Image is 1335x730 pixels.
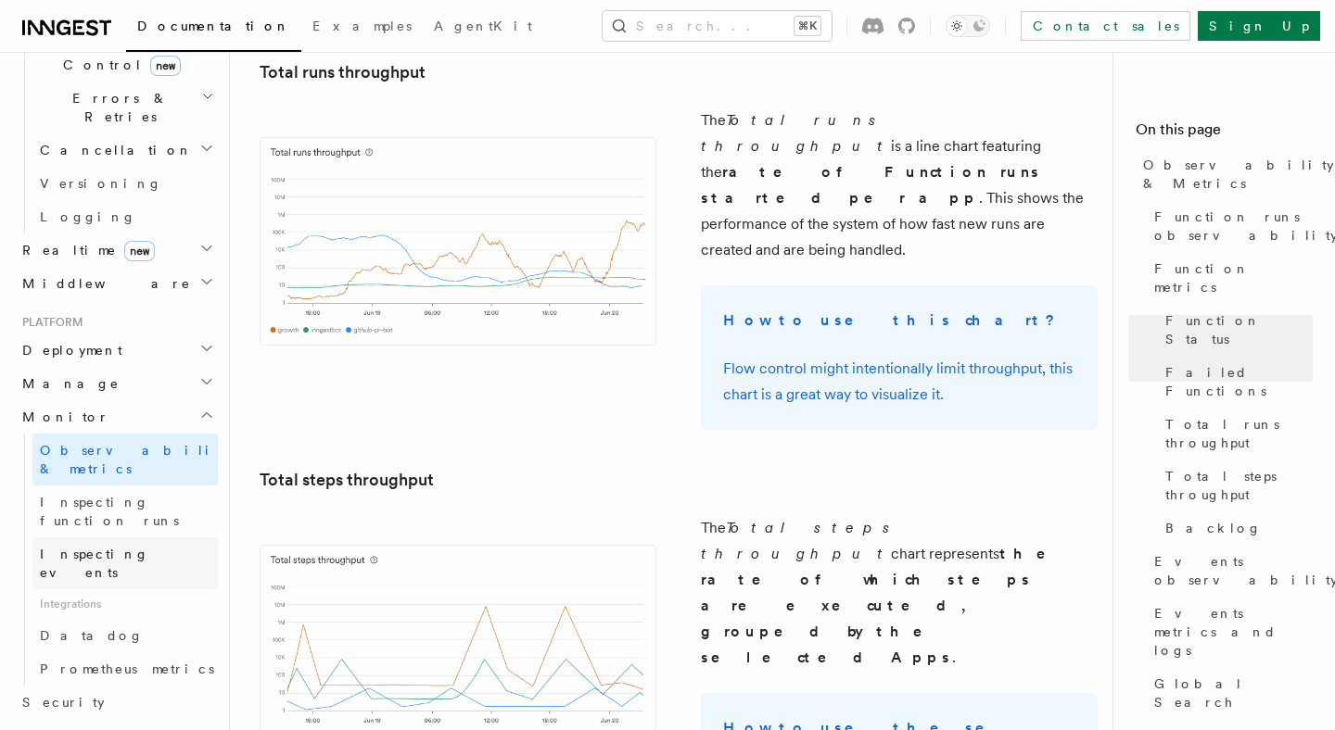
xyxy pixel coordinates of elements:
[15,267,218,300] button: Middleware
[15,341,122,359] span: Deployment
[1158,356,1313,408] a: Failed Functions
[32,652,218,686] a: Prometheus metrics
[15,686,218,719] a: Security
[603,11,832,41] button: Search...⌘K
[946,15,990,37] button: Toggle dark mode
[32,37,204,74] span: Flow Control
[701,111,891,155] em: Total runs throughput
[1158,408,1313,459] a: Total runs throughput
[32,619,218,652] a: Datadog
[1198,11,1320,41] a: Sign Up
[22,695,105,710] span: Security
[15,374,120,393] span: Manage
[312,19,412,33] span: Examples
[701,545,1072,666] strong: the rate of which steps are executed, grouped by the selected Apps
[1158,459,1313,511] a: Total steps throughput
[32,434,218,485] a: Observability & metrics
[701,163,1041,207] strong: rate of Function runs started per app
[15,408,109,426] span: Monitor
[32,537,218,589] a: Inspecting events
[1147,252,1313,304] a: Function metrics
[1165,363,1313,400] span: Failed Functions
[40,209,136,224] span: Logging
[1158,304,1313,356] a: Function Status
[1165,415,1313,452] span: Total runs throughput
[40,495,179,528] span: Inspecting function runs
[434,19,532,33] span: AgentKit
[32,485,218,537] a: Inspecting function runs
[701,515,1098,671] p: The chart represents .
[701,107,1098,263] p: The is a line chart featuring the . This shows the performance of the system of how fast new runs...
[15,400,218,434] button: Monitor
[1147,667,1313,719] a: Global Search
[15,274,191,293] span: Middleware
[701,519,900,562] em: Total steps throughput
[124,241,155,261] span: new
[32,82,218,133] button: Errors & Retries
[126,6,301,52] a: Documentation
[15,434,218,686] div: Monitor
[1165,519,1262,537] span: Backlog
[15,315,83,330] span: Platform
[15,367,218,400] button: Manage
[1154,604,1313,660] span: Events metrics and logs
[40,661,214,676] span: Prometheus metrics
[1158,511,1313,545] a: Backlog
[40,547,149,580] span: Inspecting events
[260,59,426,85] a: Total runs throughput
[1154,674,1313,711] span: Global Search
[32,89,201,126] span: Errors & Retries
[1147,597,1313,667] a: Events metrics and logs
[723,356,1075,408] p: Flow control might intentionally limit throughput, this chart is a great way to visualize it.
[40,628,144,643] span: Datadog
[15,334,218,367] button: Deployment
[1147,200,1313,252] a: Function runs observability
[301,6,423,50] a: Examples
[260,467,434,493] a: Total steps throughput
[723,311,1059,329] strong: How to use this chart?
[32,30,218,82] button: Flow Controlnew
[40,443,231,476] span: Observability & metrics
[15,233,218,267] button: Realtimenew
[32,133,218,167] button: Cancellation
[1021,11,1190,41] a: Contact sales
[260,137,656,345] img: The Total runs throughput is a line chart featuring the total number of Function runs per applica...
[1165,467,1313,504] span: Total steps throughput
[15,241,155,259] span: Realtime
[137,19,290,33] span: Documentation
[1143,156,1334,193] span: Observability & Metrics
[32,141,193,159] span: Cancellation
[1165,311,1313,348] span: Function Status
[1136,148,1313,200] a: Observability & Metrics
[40,176,162,191] span: Versioning
[150,56,181,76] span: new
[1147,545,1313,597] a: Events observability
[1154,259,1313,296] span: Function metrics
[32,200,218,233] a: Logging
[1136,119,1313,148] h4: On this page
[795,17,820,35] kbd: ⌘K
[423,6,543,50] a: AgentKit
[32,589,218,619] span: Integrations
[32,167,218,200] a: Versioning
